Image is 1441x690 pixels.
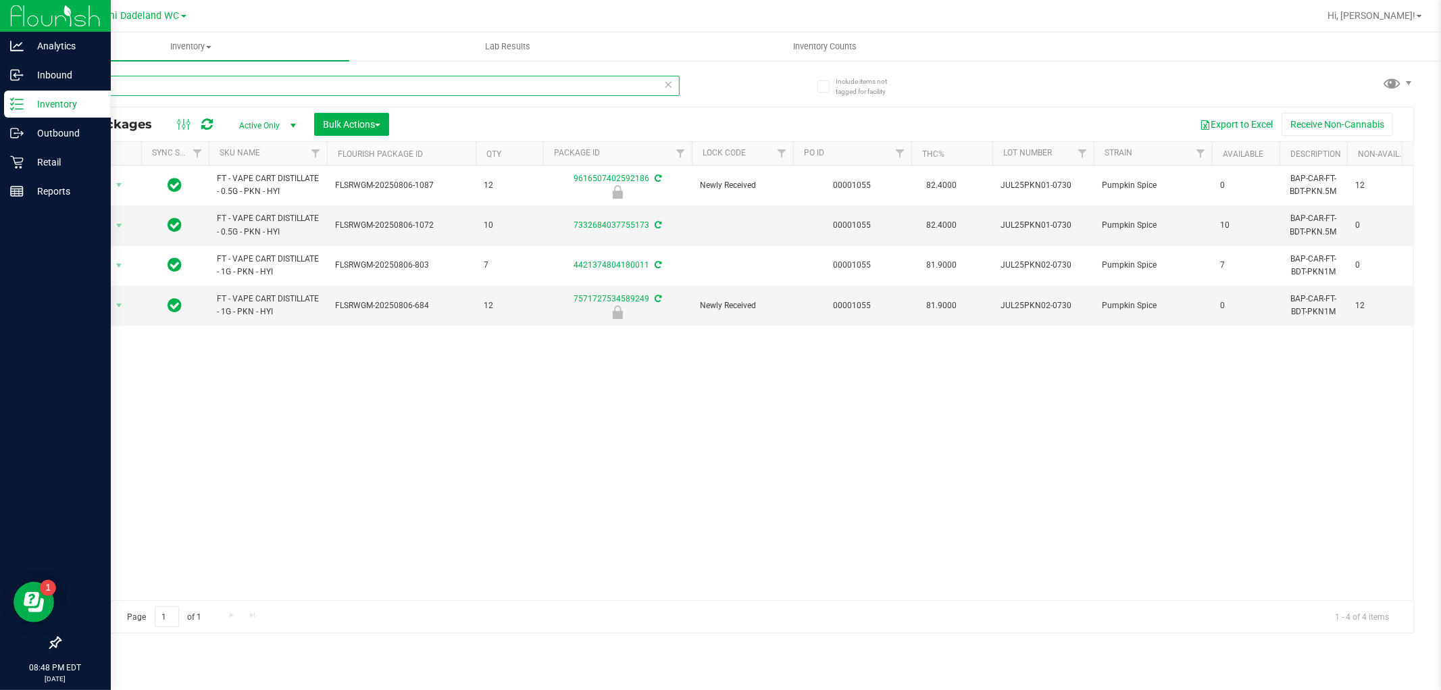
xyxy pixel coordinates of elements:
[1001,179,1086,192] span: JUL25PKN01-0730
[486,149,501,159] a: Qty
[217,212,319,238] span: FT - VAPE CART DISTILLATE - 0.5G - PKN - HYI
[314,113,389,136] button: Bulk Actions
[834,301,871,310] a: 00001055
[24,96,105,112] p: Inventory
[1223,149,1263,159] a: Available
[1220,259,1271,272] span: 7
[836,76,903,97] span: Include items not tagged for facility
[90,10,180,22] span: Miami Dadeland WC
[653,294,661,303] span: Sync from Compliance System
[59,76,680,96] input: Search Package ID, Item Name, SKU, Lot or Part Number...
[1290,149,1341,159] a: Description
[6,662,105,674] p: 08:48 PM EDT
[1288,211,1339,239] div: BAP-CAR-FT-BDT-PKN.5M
[338,149,423,159] a: Flourish Package ID
[703,148,746,157] a: Lock Code
[10,68,24,82] inline-svg: Inbound
[574,220,649,230] a: 7332684037755173
[6,674,105,684] p: [DATE]
[152,148,204,157] a: Sync Status
[771,142,793,165] a: Filter
[554,148,600,157] a: Package ID
[24,154,105,170] p: Retail
[1220,179,1271,192] span: 0
[24,125,105,141] p: Outbound
[116,606,213,627] span: Page of 1
[217,172,319,198] span: FT - VAPE CART DISTILLATE - 0.5G - PKN - HYI
[24,38,105,54] p: Analytics
[541,305,694,319] div: Newly Received
[1001,259,1086,272] span: JUL25PKN02-0730
[484,219,535,232] span: 10
[111,176,128,195] span: select
[467,41,549,53] span: Lab Results
[70,117,166,132] span: All Packages
[168,296,182,315] span: In Sync
[24,67,105,83] p: Inbound
[1003,148,1052,157] a: Lot Number
[1220,219,1271,232] span: 10
[168,176,182,195] span: In Sync
[14,582,54,622] iframe: Resource center
[1358,149,1418,159] a: Non-Available
[40,580,56,596] iframe: Resource center unread badge
[919,255,963,275] span: 81.9000
[574,174,649,183] a: 9616507402592186
[1288,171,1339,199] div: BAP-CAR-FT-BDT-PKN.5M
[574,294,649,303] a: 7571727534589249
[922,149,944,159] a: THC%
[664,76,674,93] span: Clear
[804,148,824,157] a: PO ID
[484,299,535,312] span: 12
[24,183,105,199] p: Reports
[111,256,128,275] span: select
[1288,251,1339,280] div: BAP-CAR-FT-BDT-PKN1M
[700,299,785,312] span: Newly Received
[349,32,666,61] a: Lab Results
[168,255,182,274] span: In Sync
[1328,10,1415,21] span: Hi, [PERSON_NAME]!
[1288,291,1339,320] div: BAP-CAR-FT-BDT-PKN1M
[217,293,319,318] span: FT - VAPE CART DISTILLATE - 1G - PKN - HYI
[111,296,128,315] span: select
[111,216,128,235] span: select
[335,259,467,272] span: FLSRWGM-20250806-803
[305,142,327,165] a: Filter
[889,142,911,165] a: Filter
[919,216,963,235] span: 82.4000
[1355,259,1407,272] span: 0
[1071,142,1094,165] a: Filter
[168,216,182,235] span: In Sync
[1282,113,1393,136] button: Receive Non-Cannabis
[834,180,871,190] a: 00001055
[335,179,467,192] span: FLSRWGM-20250806-1087
[1102,179,1204,192] span: Pumpkin Spice
[919,296,963,316] span: 81.9000
[1001,299,1086,312] span: JUL25PKN02-0730
[775,41,875,53] span: Inventory Counts
[217,253,319,278] span: FT - VAPE CART DISTILLATE - 1G - PKN - HYI
[335,219,467,232] span: FLSRWGM-20250806-1072
[1220,299,1271,312] span: 0
[1191,113,1282,136] button: Export to Excel
[186,142,209,165] a: Filter
[32,32,349,61] a: Inventory
[700,179,785,192] span: Newly Received
[1102,259,1204,272] span: Pumpkin Spice
[574,260,649,270] a: 4421374804180011
[484,179,535,192] span: 12
[10,184,24,198] inline-svg: Reports
[32,41,349,53] span: Inventory
[1355,219,1407,232] span: 0
[323,119,380,130] span: Bulk Actions
[1190,142,1212,165] a: Filter
[653,260,661,270] span: Sync from Compliance System
[653,174,661,183] span: Sync from Compliance System
[484,259,535,272] span: 7
[10,155,24,169] inline-svg: Retail
[10,97,24,111] inline-svg: Inventory
[653,220,661,230] span: Sync from Compliance System
[155,606,179,627] input: 1
[834,220,871,230] a: 00001055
